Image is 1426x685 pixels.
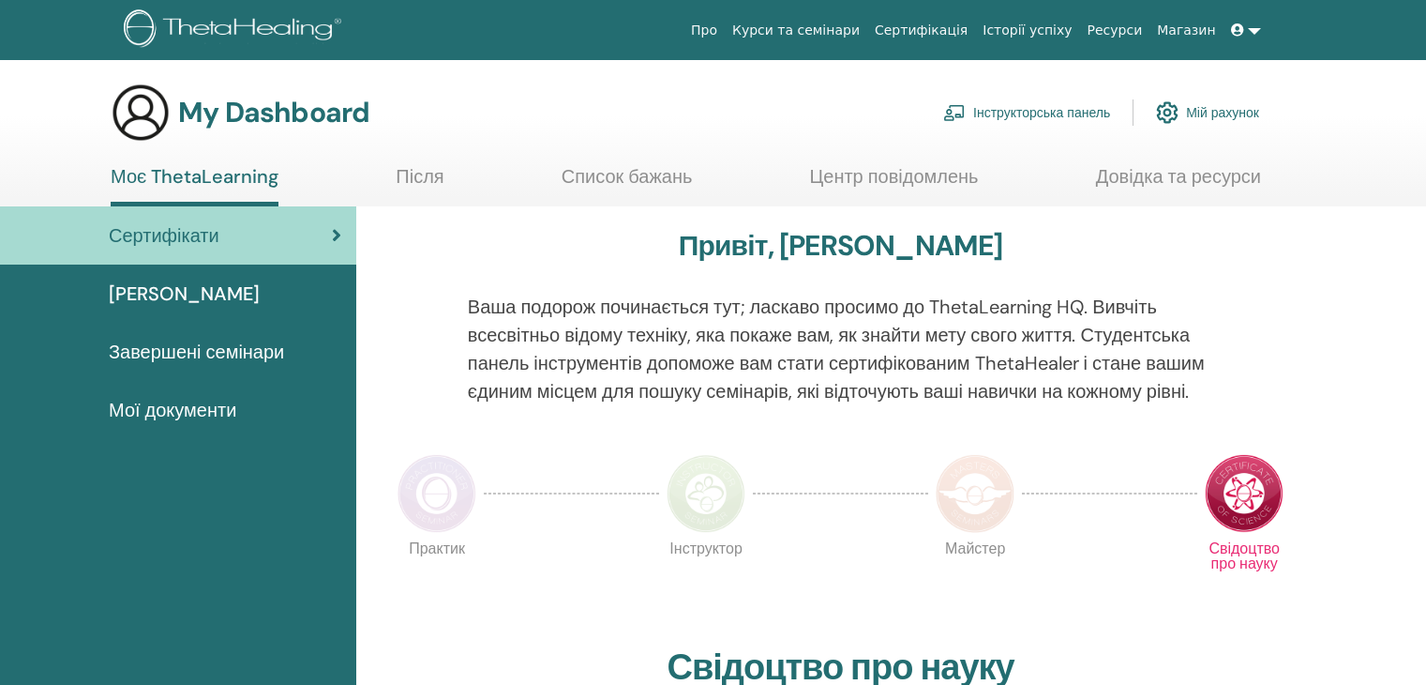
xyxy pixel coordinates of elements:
[109,396,236,424] span: Мої документи
[936,541,1014,620] p: Майстер
[867,13,975,48] a: Сертифікація
[975,13,1079,48] a: Історії успіху
[178,96,369,129] h3: My Dashboard
[109,338,284,366] span: Завершені семінари
[1096,165,1261,202] a: Довідка та ресурси
[936,454,1014,533] img: Master
[398,541,476,620] p: Практик
[109,221,219,250] span: Сертифікати
[124,9,348,52] img: logo.png
[111,165,278,206] a: Моє ThetaLearning
[468,293,1214,405] p: Ваша подорож починається тут; ласкаво просимо до ThetaLearning HQ. Вивчіть всесвітньо відому техн...
[1149,13,1223,48] a: Магазин
[679,229,1003,263] h3: Привіт, [PERSON_NAME]
[683,13,725,48] a: Про
[562,165,693,202] a: Список бажань
[1156,97,1178,129] img: cog.svg
[667,454,745,533] img: Instructor
[396,165,443,202] a: Після
[809,165,978,202] a: Центр повідомлень
[109,280,260,308] span: [PERSON_NAME]
[1156,92,1259,133] a: Мій рахунок
[1205,454,1283,533] img: Certificate of Science
[943,92,1110,133] a: Інструкторська панель
[725,13,867,48] a: Курси та семінари
[1205,541,1283,620] p: Свідоцтво про науку
[111,83,171,143] img: generic-user-icon.jpg
[1080,13,1150,48] a: Ресурси
[398,454,476,533] img: Practitioner
[667,541,745,620] p: Інструктор
[943,104,966,121] img: chalkboard-teacher.svg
